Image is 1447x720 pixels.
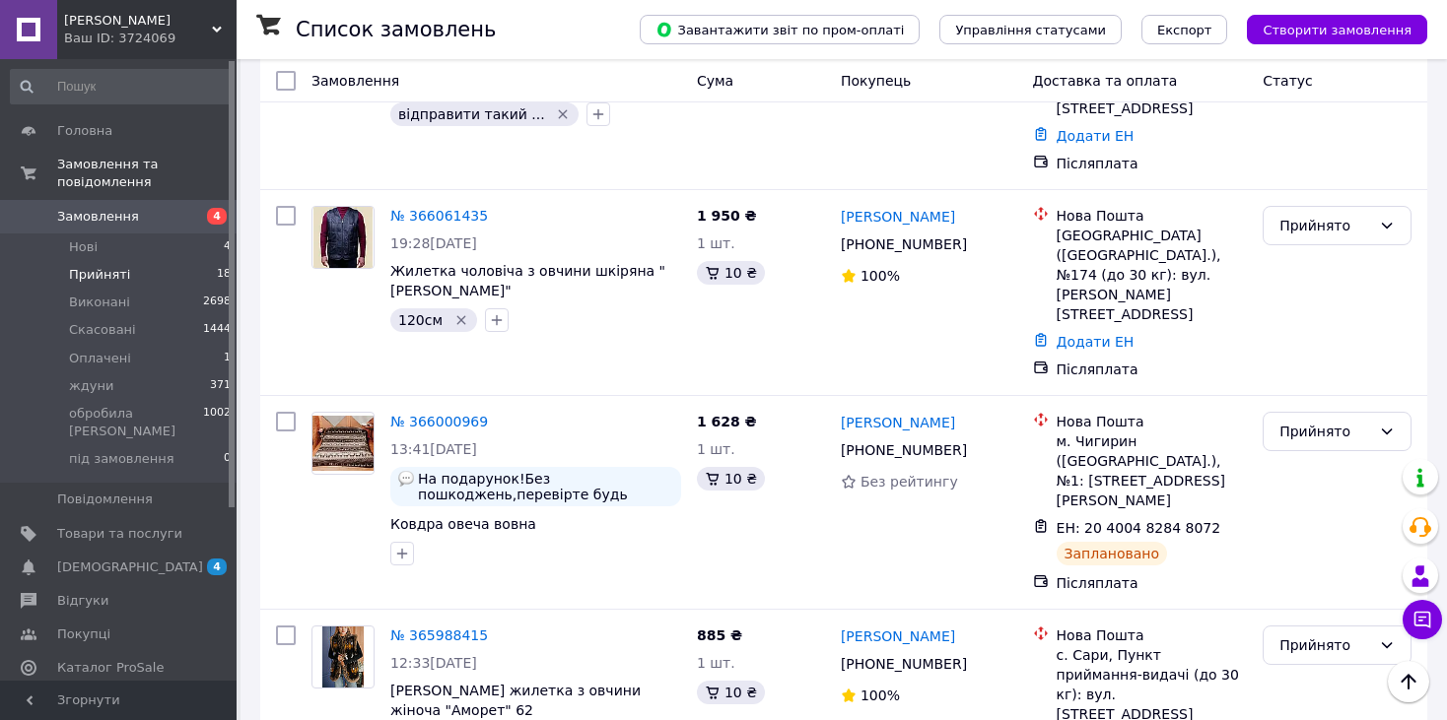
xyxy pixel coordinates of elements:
[837,650,971,678] div: [PHONE_NUMBER]
[390,414,488,429] a: № 366000969
[57,122,112,140] span: Головна
[390,627,488,643] a: № 365988415
[57,525,182,543] span: Товари та послуги
[861,268,900,284] span: 100%
[311,73,399,89] span: Замовлення
[1057,431,1248,510] div: м. Чигирин ([GEOGRAPHIC_DATA].), №1: [STREET_ADDRESS][PERSON_NAME]
[697,261,765,285] div: 10 ₴
[841,626,955,646] a: [PERSON_NAME]
[390,263,665,298] a: Жилетка чоловіча з овчини шкіряна "[PERSON_NAME]"
[203,294,231,311] span: 2698
[57,592,108,610] span: Відгуки
[1057,542,1168,565] div: Заплановано
[697,441,735,457] span: 1 шт.
[64,12,212,30] span: Гуцул Крафт
[1057,334,1135,350] a: Додати ЕН
[1057,128,1135,144] a: Додати ЕН
[697,655,735,671] span: 1 шт.
[390,208,488,224] a: № 366061435
[1247,15,1427,44] button: Створити замовлення
[57,625,110,643] span: Покупці
[313,207,372,268] img: Фото товару
[837,436,971,464] div: [PHONE_NUMBER]
[224,238,231,256] span: 4
[955,23,1106,37] span: Управління статусами
[224,450,231,468] span: 0
[1057,573,1248,593] div: Післяплата
[1141,15,1228,44] button: Експорт
[1403,600,1442,639] button: Чат з покупцем
[697,208,757,224] span: 1 950 ₴
[69,238,98,256] span: Нові
[311,206,375,269] a: Фото товару
[217,266,231,284] span: 18
[697,235,735,251] span: 1 шт.
[64,30,237,47] div: Ваш ID: 3724069
[69,377,113,395] span: ждуни
[697,627,742,643] span: 885 ₴
[1057,360,1248,379] div: Післяплата
[837,230,971,258] div: [PHONE_NUMBER]
[69,350,131,367] span: Оплачені
[1057,206,1248,226] div: Нова Пошта
[697,681,765,704] div: 10 ₴
[697,73,733,89] span: Cума
[939,15,1122,44] button: Управління статусами
[311,412,375,475] a: Фото товару
[1057,520,1221,536] span: ЕН: 20 4004 8284 8072
[841,207,955,227] a: [PERSON_NAME]
[841,73,911,89] span: Покупець
[312,416,374,471] img: Фото товару
[418,471,673,502] span: На подарунок!Без пошкоджень,перевірте будь ласка 🙏
[697,467,765,491] div: 10 ₴
[861,474,958,490] span: Без рейтингу
[398,471,414,487] img: :speech_balloon:
[555,106,571,122] svg: Видалити мітку
[57,208,139,226] span: Замовлення
[57,491,153,508] span: Повідомлення
[203,321,231,339] span: 1444
[1263,23,1412,37] span: Створити замовлення
[1279,634,1371,656] div: Прийнято
[453,312,469,328] svg: Видалити мітку
[296,18,496,41] h1: Список замовлень
[322,626,364,687] img: Фото товару
[311,625,375,688] a: Фото товару
[69,294,130,311] span: Виконані
[224,350,231,367] span: 1
[1227,21,1427,36] a: Створити замовлення
[69,405,203,440] span: обробила [PERSON_NAME]
[390,683,641,718] a: [PERSON_NAME] жилетка з овчини жіноча "Аморет" 62
[57,156,237,191] span: Замовлення та повідомлення
[1057,154,1248,173] div: Післяплата
[1057,226,1248,324] div: [GEOGRAPHIC_DATA] ([GEOGRAPHIC_DATA].), №174 (до 30 кг): вул. [PERSON_NAME][STREET_ADDRESS]
[1057,412,1248,431] div: Нова Пошта
[390,235,477,251] span: 19:28[DATE]
[1279,215,1371,236] div: Прийнято
[69,450,174,468] span: під замовлення
[203,405,231,440] span: 1002
[207,208,227,225] span: 4
[398,312,443,328] span: 120см
[69,266,130,284] span: Прийняті
[207,558,227,575] span: 4
[390,516,536,532] a: Ковдра овеча вовна
[57,558,203,576] span: [DEMOGRAPHIC_DATA]
[10,69,233,104] input: Пошук
[861,687,900,703] span: 100%
[1388,661,1429,702] button: Наверх
[57,659,164,677] span: Каталог ProSale
[69,321,136,339] span: Скасовані
[1279,421,1371,442] div: Прийнято
[390,441,477,457] span: 13:41[DATE]
[841,413,955,432] a: [PERSON_NAME]
[640,15,920,44] button: Завантажити звіт по пром-оплаті
[1263,73,1313,89] span: Статус
[390,655,477,671] span: 12:33[DATE]
[655,21,904,38] span: Завантажити звіт по пром-оплаті
[1057,625,1248,645] div: Нова Пошта
[210,377,231,395] span: 371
